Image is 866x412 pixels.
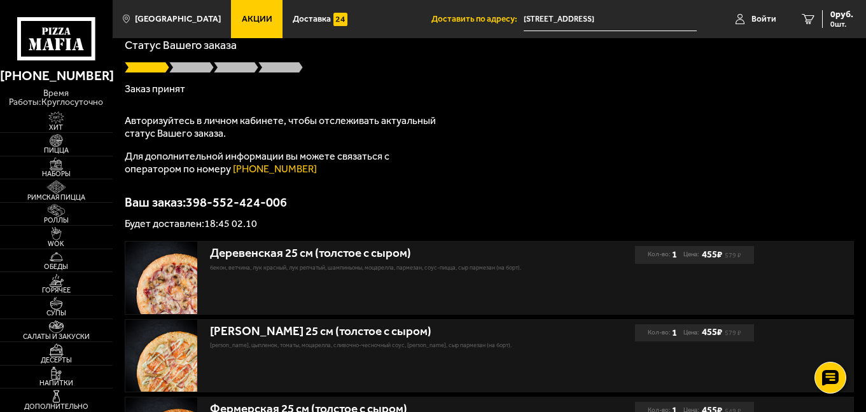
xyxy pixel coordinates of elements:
span: 0 шт. [830,20,853,28]
span: 0 руб. [830,10,853,19]
input: Ваш адрес доставки [524,8,697,31]
p: бекон, ветчина, лук красный, лук репчатый, шампиньоны, моцарелла, пармезан, соус-пицца, сыр парме... [210,263,551,272]
div: Деревенская 25 см (толстое с сыром) [210,246,551,261]
s: 579 ₽ [725,253,741,257]
p: Для дополнительной информации вы можете связаться с оператором по номеру [125,150,443,175]
span: Цена: [683,246,699,263]
s: 579 ₽ [725,331,741,335]
img: 15daf4d41897b9f0e9f617042186c801.svg [333,13,347,26]
a: [PHONE_NUMBER] [233,163,317,175]
p: Будет доставлен: 18:45 02.10 [125,219,854,229]
div: Кол-во: [648,246,677,263]
div: Кол-во: [648,324,677,341]
span: Войти [751,15,776,24]
p: Заказ принят [125,84,854,94]
span: Доставка [293,15,331,24]
p: Авторизуйтесь в личном кабинете, чтобы отслеживать актуальный статус Вашего заказа. [125,114,443,140]
span: Акции [242,15,272,24]
p: [PERSON_NAME], цыпленок, томаты, моцарелла, сливочно-чесночный соус, [PERSON_NAME], сыр пармезан ... [210,341,551,350]
span: Цена: [683,324,699,341]
b: 455 ₽ [702,327,722,338]
span: Ленинградская область, Всеволожский район, Заневское городское поселение, Кудрово, Областная улиц... [524,8,697,31]
b: 1 [672,324,677,341]
span: [GEOGRAPHIC_DATA] [135,15,221,24]
p: Статус Вашего заказа [125,39,854,51]
span: Доставить по адресу: [431,15,524,24]
div: [PERSON_NAME] 25 см (толстое с сыром) [210,324,551,339]
b: 1 [672,246,677,263]
b: 455 ₽ [702,249,722,261]
p: Ваш заказ: 398-552-424-006 [125,196,854,209]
